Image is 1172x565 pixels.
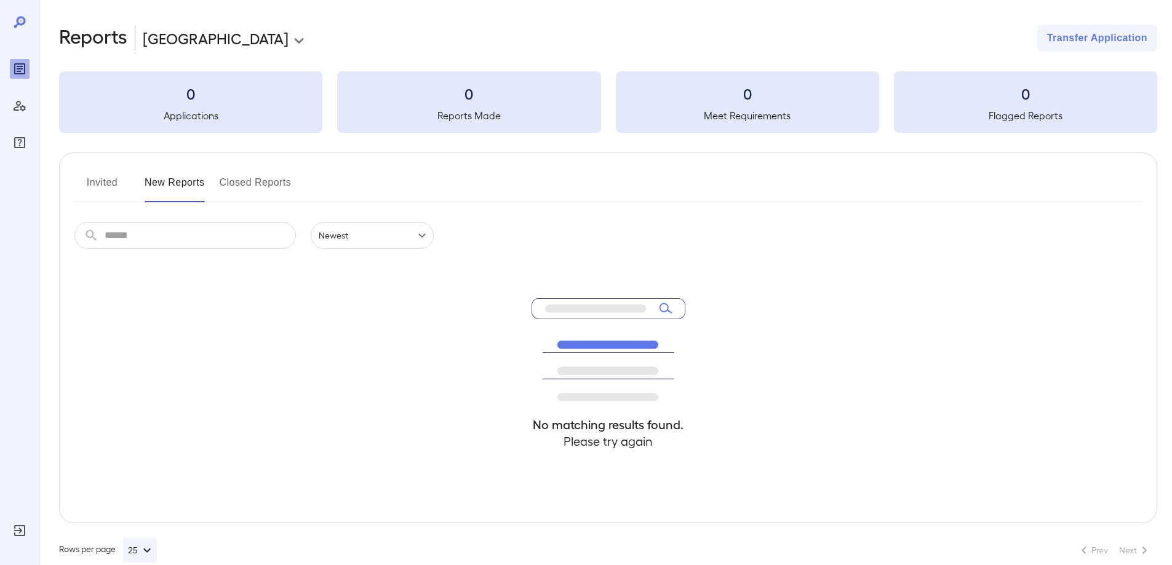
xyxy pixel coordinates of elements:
h3: 0 [894,84,1157,103]
div: Manage Users [10,96,30,116]
h3: 0 [616,84,879,103]
h5: Meet Requirements [616,108,879,123]
button: Closed Reports [220,173,292,202]
button: 25 [123,538,157,563]
p: [GEOGRAPHIC_DATA] [143,28,289,48]
h3: 0 [337,84,600,103]
div: Newest [311,222,434,249]
div: Log Out [10,521,30,540]
h4: Please try again [532,433,685,449]
div: FAQ [10,133,30,152]
div: Rows per page [59,538,157,563]
summary: 0Applications0Reports Made0Meet Requirements0Flagged Reports [59,71,1157,133]
h5: Flagged Reports [894,108,1157,123]
button: Invited [74,173,130,202]
h2: Reports [59,25,127,52]
h4: No matching results found. [532,416,685,433]
h5: Reports Made [337,108,600,123]
nav: pagination navigation [1071,540,1157,560]
h3: 0 [59,84,322,103]
button: New Reports [145,173,205,202]
div: Reports [10,59,30,79]
button: Transfer Application [1037,25,1157,52]
h5: Applications [59,108,322,123]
